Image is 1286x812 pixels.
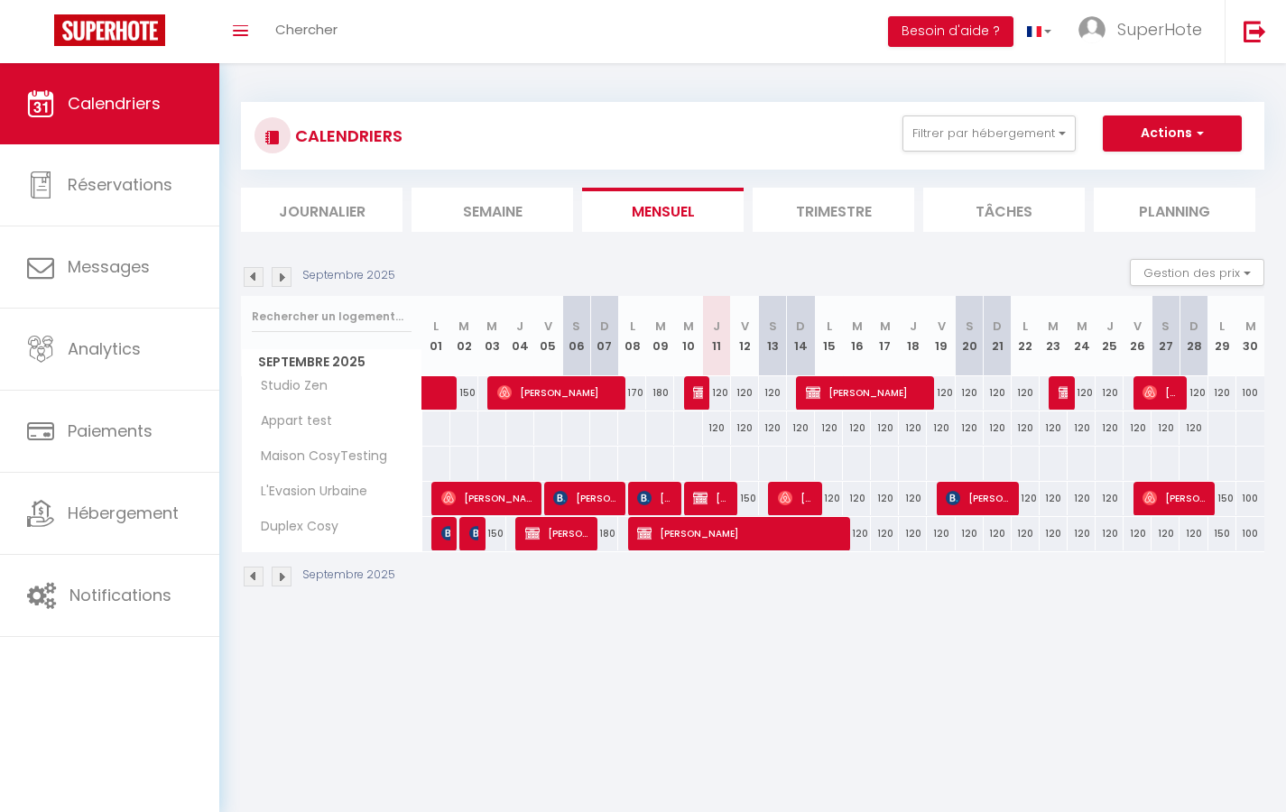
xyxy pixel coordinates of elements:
div: 120 [1012,376,1040,410]
p: Septembre 2025 [302,267,395,284]
div: 120 [956,411,984,445]
span: Chercher [275,20,338,39]
abbr: L [1219,318,1225,335]
div: 120 [1180,376,1207,410]
th: 29 [1208,296,1236,376]
button: Besoin d'aide ? [888,16,1013,47]
th: 23 [1040,296,1068,376]
span: [PERSON_NAME] [806,375,927,410]
abbr: M [683,318,694,335]
div: 120 [1180,517,1207,550]
span: Paiements [68,420,153,442]
abbr: J [1106,318,1114,335]
div: 120 [703,376,731,410]
div: 120 [1096,482,1124,515]
span: Calendriers [68,92,161,115]
span: SuperHote [1117,18,1202,41]
abbr: M [486,318,497,335]
div: 120 [927,517,955,550]
th: 11 [703,296,731,376]
abbr: J [910,318,917,335]
div: 120 [843,411,871,445]
abbr: J [713,318,720,335]
span: [PERSON_NAME] [553,481,618,515]
th: 21 [984,296,1012,376]
span: [PERSON_NAME] [693,375,702,410]
th: 26 [1124,296,1152,376]
div: 120 [1180,411,1207,445]
abbr: M [1245,318,1256,335]
div: 120 [815,411,843,445]
button: Filtrer par hébergement [902,115,1076,152]
abbr: S [1161,318,1170,335]
div: 120 [703,411,731,445]
div: 180 [646,376,674,410]
span: Hébergement [68,502,179,524]
li: Mensuel [582,188,744,232]
div: 120 [984,376,1012,410]
abbr: J [516,318,523,335]
div: 170 [618,376,646,410]
th: 16 [843,296,871,376]
span: [PERSON_NAME] [693,481,730,515]
th: 01 [422,296,450,376]
div: 120 [759,411,787,445]
th: 28 [1180,296,1207,376]
span: [PERSON_NAME] [1143,375,1180,410]
div: 120 [899,517,927,550]
div: 120 [759,376,787,410]
div: 120 [1124,517,1152,550]
span: [PERSON_NAME] [946,481,1011,515]
th: 10 [674,296,702,376]
span: [PERSON_NAME] [637,516,842,550]
h3: CALENDRIERS [291,115,402,156]
div: 120 [956,517,984,550]
span: [PERSON_NAME] [469,516,478,550]
div: 120 [984,517,1012,550]
div: 150 [1208,482,1236,515]
div: 120 [731,376,759,410]
th: 18 [899,296,927,376]
div: 120 [927,376,955,410]
div: 120 [871,517,899,550]
div: 120 [1096,411,1124,445]
div: 100 [1236,517,1264,550]
div: 120 [843,517,871,550]
span: Duplex Cosy [245,517,343,537]
span: Septembre 2025 [242,349,421,375]
button: Actions [1103,115,1242,152]
th: 02 [450,296,478,376]
div: 120 [1124,411,1152,445]
th: 13 [759,296,787,376]
span: L'Evasion Urbaine [245,482,372,502]
div: 100 [1236,376,1264,410]
abbr: V [1133,318,1142,335]
div: 120 [815,482,843,515]
th: 15 [815,296,843,376]
span: Appart test [245,411,337,431]
abbr: D [796,318,805,335]
div: 120 [1012,411,1040,445]
span: [PERSON_NAME] [637,481,674,515]
img: ... [1078,16,1106,43]
span: [PERSON_NAME] [497,375,618,410]
th: 05 [534,296,562,376]
th: 04 [506,296,534,376]
abbr: M [458,318,469,335]
div: 120 [1068,376,1096,410]
th: 08 [618,296,646,376]
span: Patureau Léa [441,516,450,550]
button: Gestion des prix [1130,259,1264,286]
abbr: S [966,318,974,335]
p: Septembre 2025 [302,567,395,584]
abbr: V [741,318,749,335]
div: 120 [956,376,984,410]
li: Tâches [923,188,1085,232]
th: 24 [1068,296,1096,376]
th: 25 [1096,296,1124,376]
span: [PERSON_NAME] [1143,481,1207,515]
th: 09 [646,296,674,376]
div: 120 [731,411,759,445]
li: Trimestre [753,188,914,232]
div: 120 [1068,411,1096,445]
